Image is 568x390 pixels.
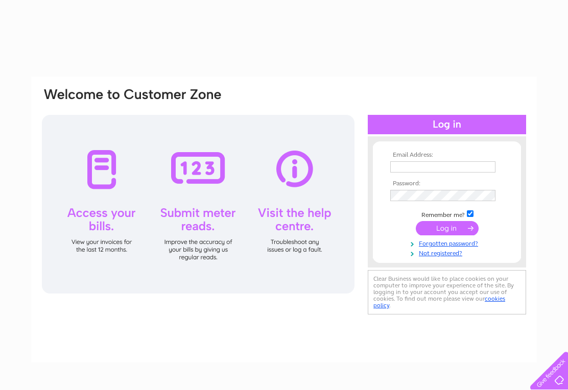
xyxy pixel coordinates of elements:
div: Clear Business would like to place cookies on your computer to improve your experience of the sit... [368,270,526,314]
th: Password: [388,180,506,187]
td: Remember me? [388,209,506,219]
a: Not registered? [390,248,506,257]
input: Submit [416,221,479,235]
a: Forgotten password? [390,238,506,248]
a: cookies policy [373,295,505,309]
th: Email Address: [388,152,506,159]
